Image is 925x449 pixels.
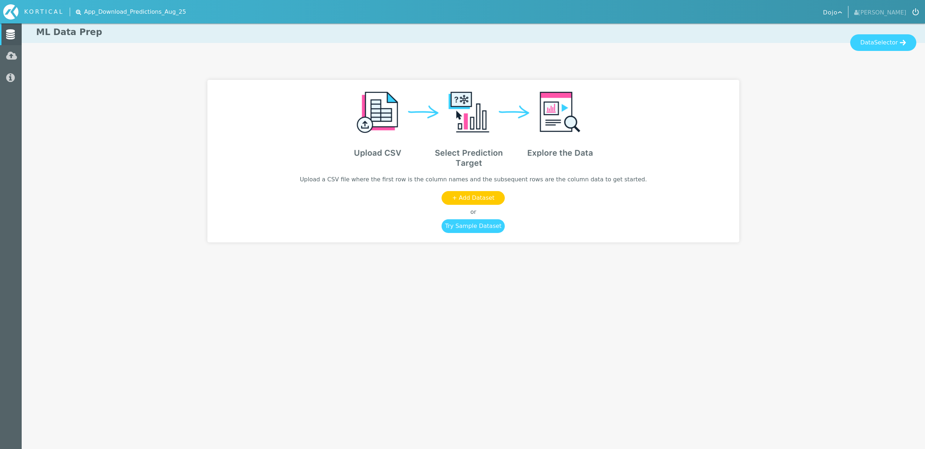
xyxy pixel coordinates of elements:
span: [PERSON_NAME] [854,7,906,17]
img: icon-kortical.svg [3,4,18,20]
img: icon-logout.svg [912,8,919,16]
div: KORTICAL [24,8,64,16]
h1: ML Data Prep [22,22,925,43]
a: KORTICAL [3,4,70,20]
img: icon-arrow--light.svg [900,40,906,46]
button: Dojo [818,6,848,18]
span: Selector [874,38,898,47]
div: Home [3,4,70,20]
img: icon-arrow--selector--white.svg [838,11,842,14]
button: DataSelector [850,34,916,51]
